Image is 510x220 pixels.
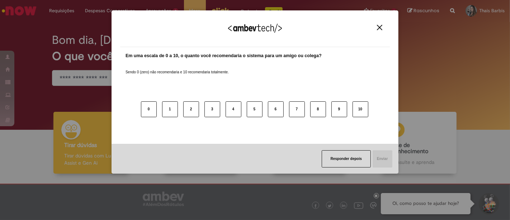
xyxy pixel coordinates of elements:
[331,101,347,117] button: 9
[268,101,284,117] button: 6
[126,52,322,59] label: Em uma escala de 0 a 10, o quanto você recomendaria o sistema para um amigo ou colega?
[322,150,371,168] button: Responder depois
[353,101,368,117] button: 10
[247,101,263,117] button: 5
[375,24,384,31] button: Close
[310,101,326,117] button: 8
[204,101,220,117] button: 3
[183,101,199,117] button: 2
[126,61,229,75] label: Sendo 0 (zero) não recomendaria e 10 recomendaria totalmente.
[377,25,382,30] img: Close
[226,101,241,117] button: 4
[162,101,178,117] button: 1
[289,101,305,117] button: 7
[228,24,282,33] img: Logo Ambevtech
[141,101,157,117] button: 0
